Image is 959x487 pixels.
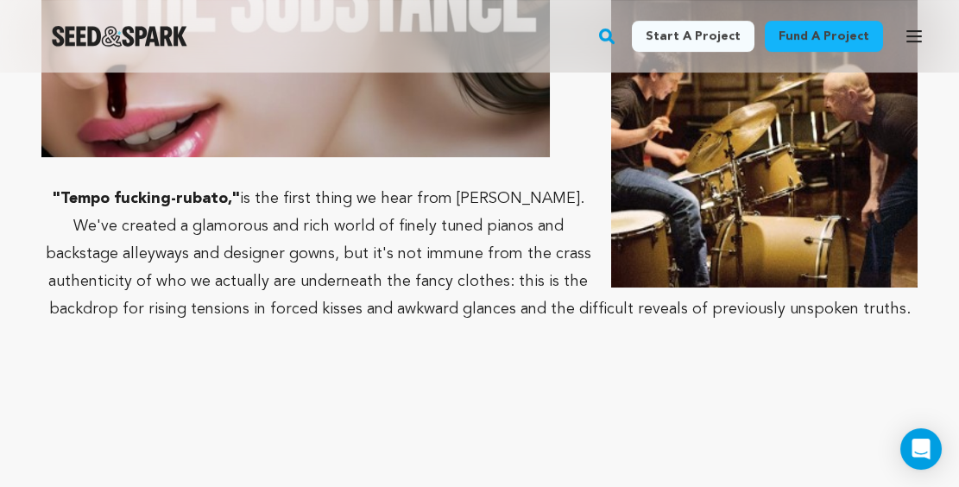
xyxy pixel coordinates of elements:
[900,428,942,470] div: Open Intercom Messenger
[765,21,883,52] a: Fund a project
[53,191,240,206] strong: "Tempo fucking-rubato,"
[52,26,187,47] a: Seed&Spark Homepage
[632,21,754,52] a: Start a project
[52,26,187,47] img: Seed&Spark Logo Dark Mode
[41,185,918,323] p: is the first thing we hear from [PERSON_NAME]. We've created a glamorous and rich world of finely...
